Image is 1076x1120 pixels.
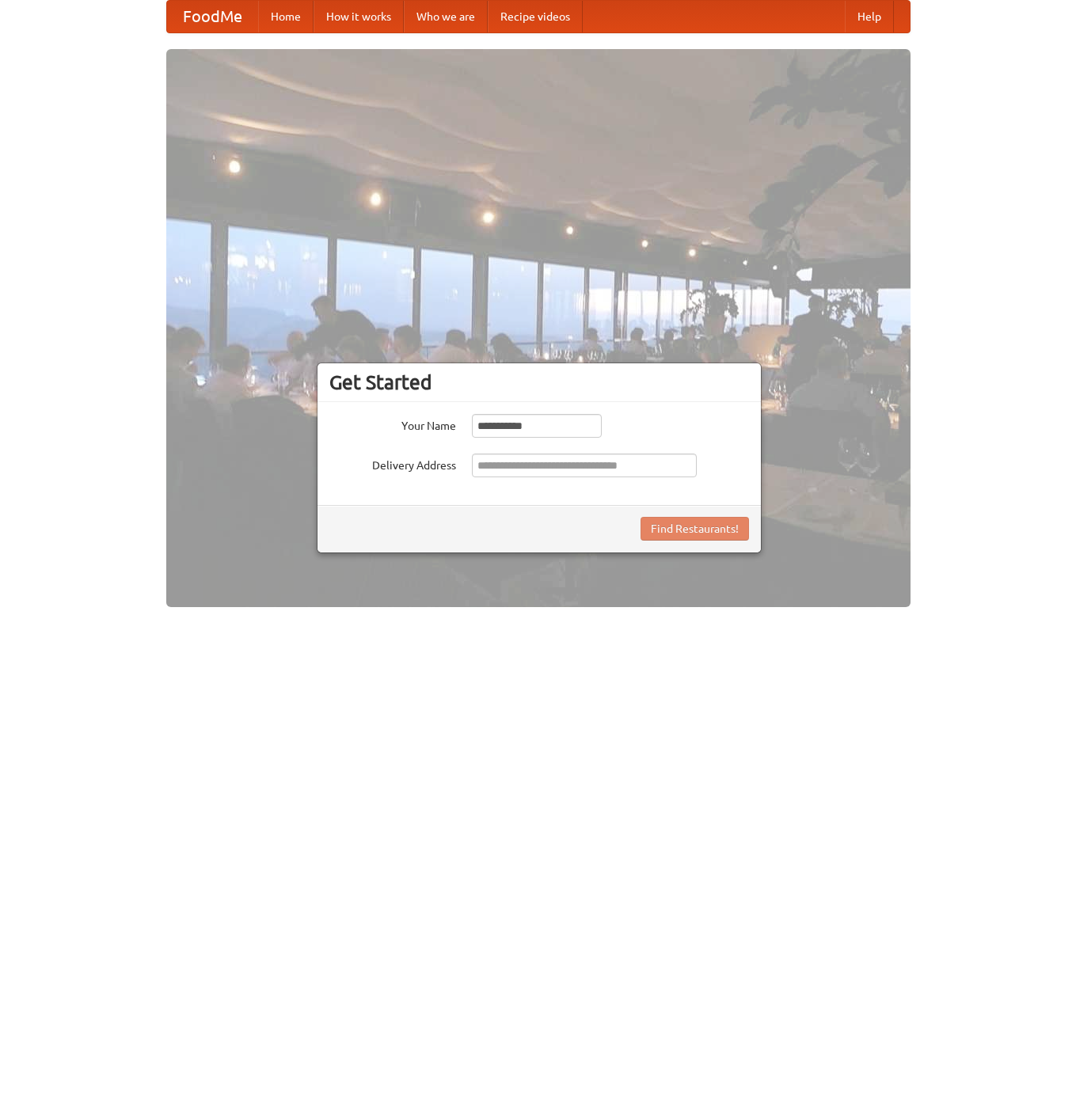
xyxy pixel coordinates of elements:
[258,1,314,32] a: Home
[488,1,583,32] a: Recipe videos
[329,414,456,434] label: Your Name
[329,454,456,473] label: Delivery Address
[329,370,749,394] h3: Get Started
[404,1,488,32] a: Who we are
[167,1,258,32] a: FoodMe
[845,1,894,32] a: Help
[641,517,749,541] button: Find Restaurants!
[314,1,404,32] a: How it works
